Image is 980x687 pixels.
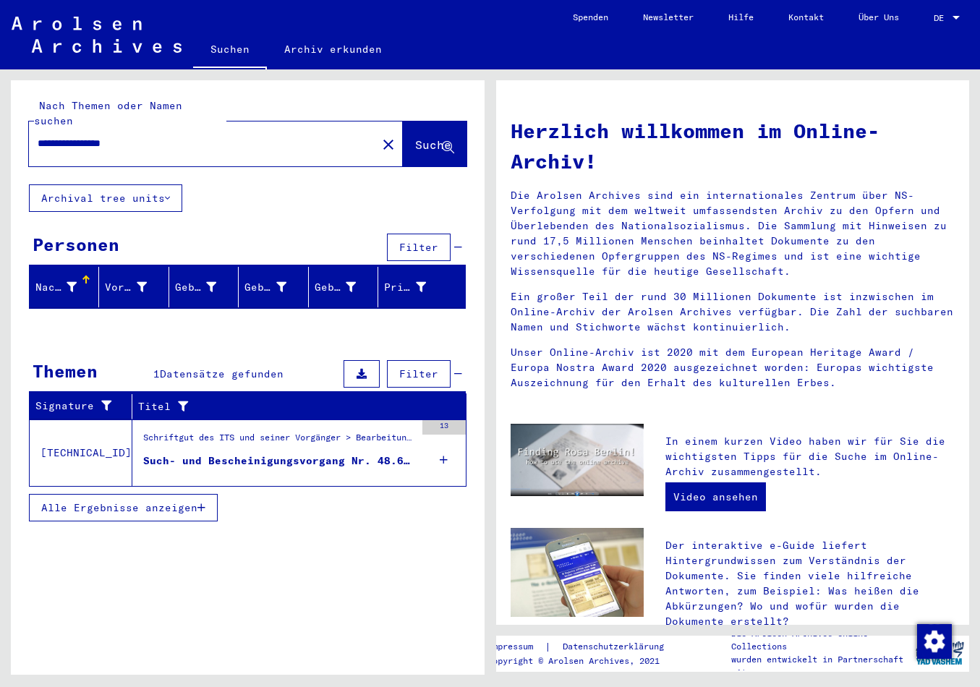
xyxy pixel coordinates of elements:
p: Die Arolsen Archives Online-Collections [731,627,910,653]
p: Die Arolsen Archives sind ein internationales Zentrum über NS-Verfolgung mit dem weltweit umfasse... [511,188,955,279]
span: Datensätze gefunden [160,367,284,380]
mat-header-cell: Vorname [99,267,169,307]
button: Suche [403,121,466,166]
a: Datenschutzerklärung [551,639,681,654]
div: 13 [422,420,466,435]
div: Signature [35,395,132,418]
div: Geburtsdatum [315,280,356,295]
td: [TECHNICAL_ID] [30,419,132,486]
p: Copyright © Arolsen Archives, 2021 [487,654,681,667]
span: Filter [399,367,438,380]
div: Signature [35,398,114,414]
div: Geburt‏ [244,276,307,299]
p: wurden entwickelt in Partnerschaft mit [731,653,910,679]
img: yv_logo.png [913,635,967,671]
img: eguide.jpg [511,528,644,617]
a: Impressum [487,639,545,654]
mat-header-cell: Geburtsdatum [309,267,378,307]
button: Archival tree units [29,184,182,212]
div: Vorname [105,280,146,295]
span: Alle Ergebnisse anzeigen [41,501,197,514]
div: Prisoner # [384,276,447,299]
span: 1 [153,367,160,380]
mat-icon: close [380,136,397,153]
button: Filter [387,234,451,261]
img: video.jpg [511,424,644,497]
span: Suche [415,137,451,152]
div: Nachname [35,280,77,295]
div: Geburt‏ [244,280,286,295]
button: Alle Ergebnisse anzeigen [29,494,218,521]
div: Zustimmung ändern [916,623,951,658]
p: Der interaktive e-Guide liefert Hintergrundwissen zum Verständnis der Dokumente. Sie finden viele... [665,538,955,629]
mat-header-cell: Prisoner # [378,267,464,307]
div: Titel [138,395,448,418]
a: Archiv erkunden [267,32,399,67]
div: Such- und Bescheinigungsvorgang Nr. 48.655 für [PERSON_NAME] geboren [DEMOGRAPHIC_DATA] [143,453,415,469]
mat-header-cell: Nachname [30,267,99,307]
div: Geburtsdatum [315,276,378,299]
p: Ein großer Teil der rund 30 Millionen Dokumente ist inzwischen im Online-Archiv der Arolsen Archi... [511,289,955,335]
div: Prisoner # [384,280,425,295]
img: Zustimmung ändern [917,624,952,659]
div: Nachname [35,276,98,299]
p: Unser Online-Archiv ist 2020 mit dem European Heritage Award / Europa Nostra Award 2020 ausgezeic... [511,345,955,391]
div: | [487,639,681,654]
button: Filter [387,360,451,388]
mat-header-cell: Geburtsname [169,267,239,307]
span: DE [934,13,950,23]
div: Vorname [105,276,168,299]
h1: Herzlich willkommen im Online-Archiv! [511,116,955,176]
div: Geburtsname [175,276,238,299]
div: Schriftgut des ITS und seiner Vorgänger > Bearbeitung von Anfragen > Fallbezogene [MEDICAL_DATA] ... [143,431,415,451]
span: Filter [399,241,438,254]
div: Personen [33,231,119,257]
img: Arolsen_neg.svg [12,17,182,53]
a: Video ansehen [665,482,766,511]
div: Themen [33,358,98,384]
a: Suchen [193,32,267,69]
div: Geburtsname [175,280,216,295]
mat-label: Nach Themen oder Namen suchen [34,99,182,127]
div: Titel [138,399,430,414]
mat-header-cell: Geburt‏ [239,267,308,307]
button: Clear [374,129,403,158]
p: In einem kurzen Video haben wir für Sie die wichtigsten Tipps für die Suche im Online-Archiv zusa... [665,434,955,479]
